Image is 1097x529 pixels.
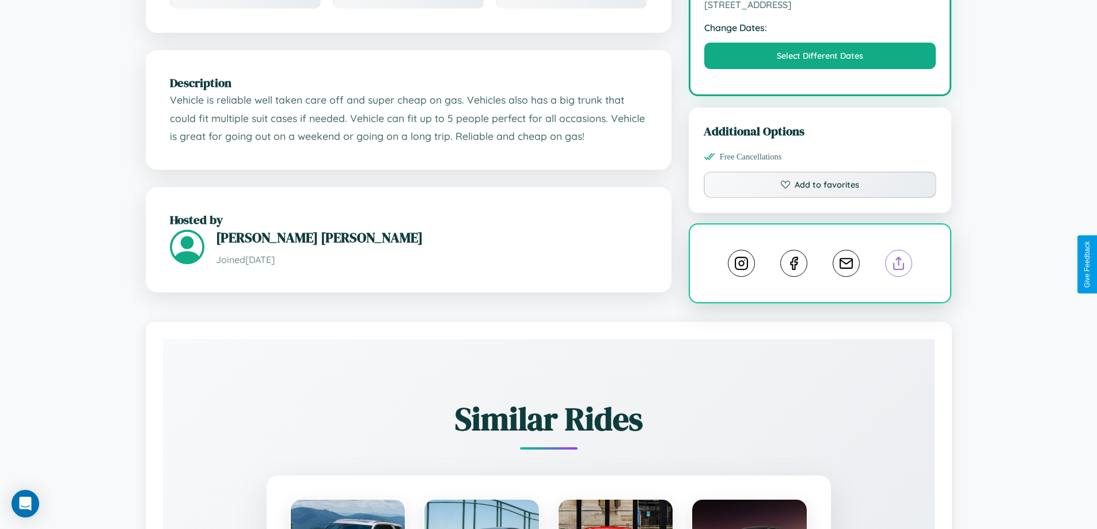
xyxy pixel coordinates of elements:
[216,228,647,247] h3: [PERSON_NAME] [PERSON_NAME]
[216,252,647,268] p: Joined [DATE]
[704,22,936,33] strong: Change Dates:
[170,91,647,146] p: Vehicle is reliable well taken care off and super cheap on gas. Vehicles also has a big trunk tha...
[170,211,647,228] h2: Hosted by
[704,172,937,198] button: Add to favorites
[704,43,936,69] button: Select Different Dates
[12,490,39,517] div: Open Intercom Messenger
[704,123,937,139] h3: Additional Options
[170,74,647,91] h2: Description
[720,152,782,162] span: Free Cancellations
[1083,241,1091,288] div: Give Feedback
[203,397,894,441] h2: Similar Rides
